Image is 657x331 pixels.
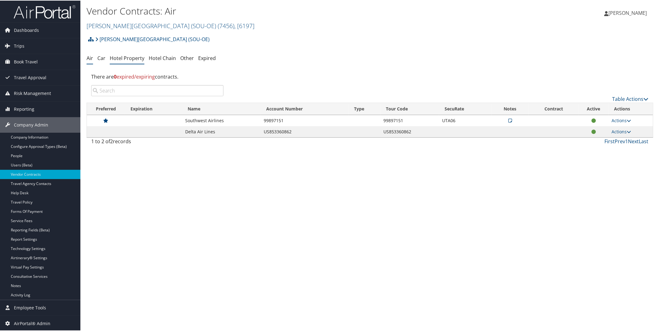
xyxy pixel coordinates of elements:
[149,54,176,61] a: Hotel Chain
[87,4,464,17] h1: Vendor Contracts: Air
[625,137,628,144] a: 1
[612,128,631,134] a: Actions
[110,54,144,61] a: Hotel Property
[91,84,224,96] input: Search
[348,102,380,114] th: Type: activate to sort column ascending
[218,21,234,29] span: ( 7456 )
[381,114,439,126] td: 99897151
[612,95,649,102] a: Table Actions
[615,137,625,144] a: Prev
[180,54,194,61] a: Other
[234,21,254,29] span: , [ 6197 ]
[182,114,261,126] td: Southwest Airlines
[261,114,348,126] td: 99897151
[529,102,579,114] th: Contract: activate to sort column ascending
[439,114,491,126] td: UTA06
[87,54,93,61] a: Air
[381,126,439,137] td: US853360862
[605,137,615,144] a: First
[91,137,224,148] div: 1 to 2 of records
[608,102,653,114] th: Actions
[628,137,639,144] a: Next
[492,102,529,114] th: Notes: activate to sort column ascending
[604,3,653,22] a: [PERSON_NAME]
[182,126,261,137] td: Delta Air Lines
[87,102,125,114] th: Preferred: activate to sort column ascending
[198,54,216,61] a: Expired
[439,102,491,114] th: SecuRate: activate to sort column ascending
[261,126,348,137] td: US853360862
[114,73,155,80] span: expired/expiring
[110,137,113,144] span: 2
[95,32,210,45] a: [PERSON_NAME][GEOGRAPHIC_DATA] (SOU-OE)
[97,54,105,61] a: Car
[14,101,34,116] span: Reporting
[612,117,631,123] a: Actions
[87,68,653,84] div: There are contracts.
[381,102,439,114] th: Tour Code: activate to sort column ascending
[14,299,46,315] span: Employee Tools
[14,4,75,19] img: airportal-logo.png
[14,117,48,132] span: Company Admin
[87,21,254,29] a: [PERSON_NAME][GEOGRAPHIC_DATA] (SOU-OE)
[639,137,649,144] a: Last
[579,102,608,114] th: Active: activate to sort column ascending
[14,85,51,101] span: Risk Management
[114,73,117,80] strong: 0
[261,102,348,114] th: Account Number: activate to sort column ascending
[125,102,182,114] th: Expiration: activate to sort column descending
[14,38,24,53] span: Trips
[14,22,39,37] span: Dashboards
[14,315,50,331] span: AirPortal® Admin
[609,9,647,16] span: [PERSON_NAME]
[14,54,38,69] span: Book Travel
[182,102,261,114] th: Name: activate to sort column ascending
[14,69,46,85] span: Travel Approval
